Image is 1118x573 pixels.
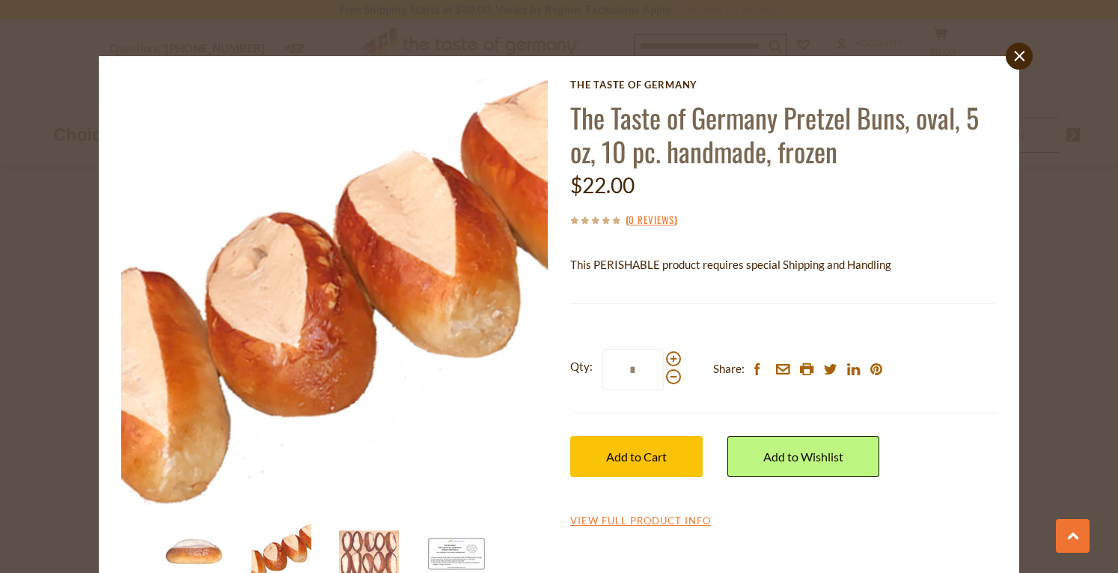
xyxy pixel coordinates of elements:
a: View Full Product Info [570,515,711,528]
img: The Taste of Germany Pretzel Buns, oval, 5 oz, 10 pc. handmade, frozen [121,79,549,506]
a: The Taste of Germany [570,79,997,91]
strong: Qty: [570,357,593,376]
span: ( ) [626,212,677,227]
button: Add to Cart [570,436,703,477]
input: Qty: [602,349,664,390]
span: Add to Cart [606,449,667,464]
li: We will ship this product in heat-protective packaging and ice. [584,285,997,304]
span: $22.00 [570,172,635,198]
a: Add to Wishlist [727,436,879,477]
p: This PERISHABLE product requires special Shipping and Handling [570,255,997,274]
span: Share: [713,360,745,378]
a: The Taste of Germany Pretzel Buns, oval, 5 oz, 10 pc. handmade, frozen [570,97,979,171]
a: 0 Reviews [629,212,674,228]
